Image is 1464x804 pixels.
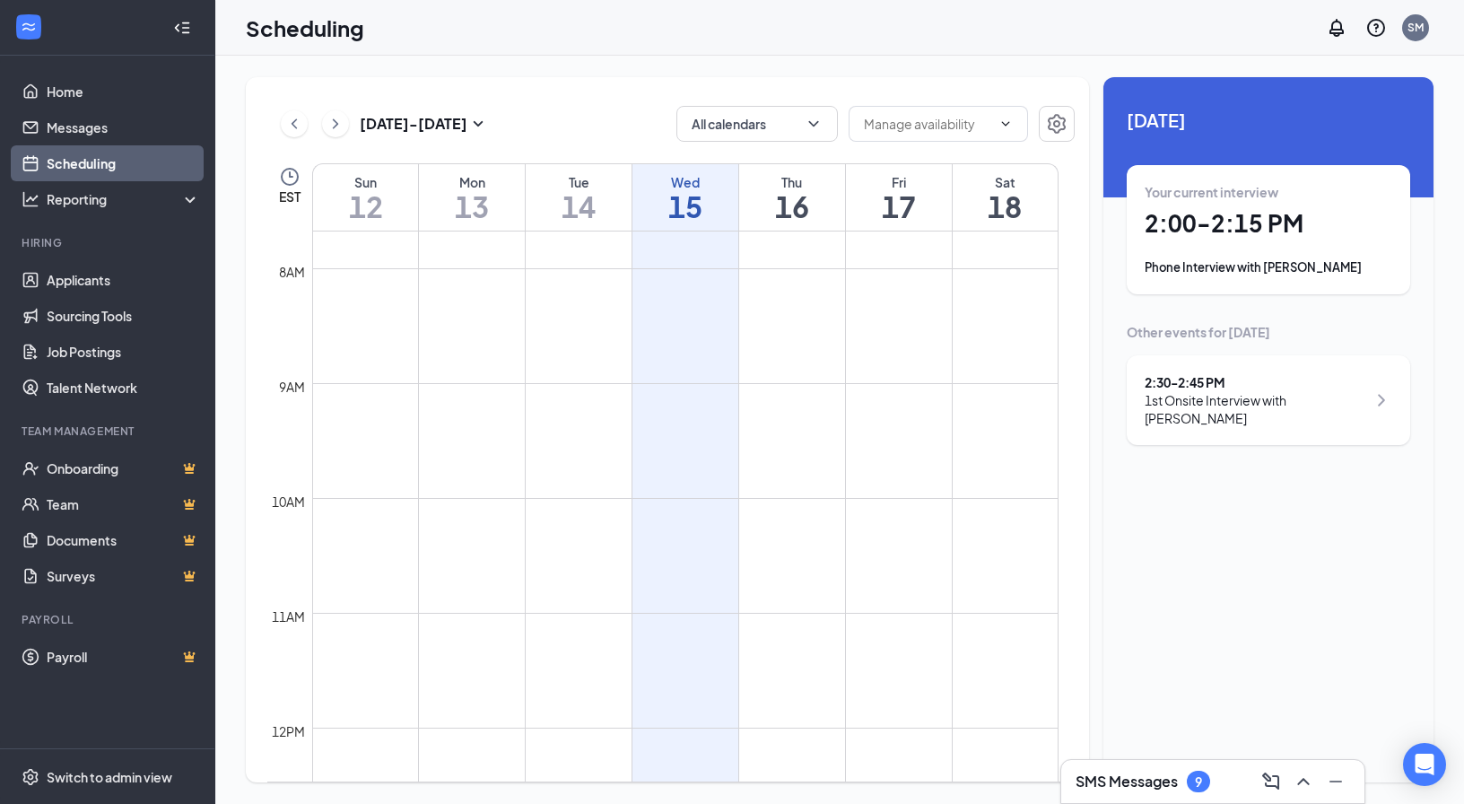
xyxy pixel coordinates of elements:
h1: 15 [632,191,738,222]
svg: Settings [1046,113,1067,135]
h1: 16 [739,191,845,222]
div: Reporting [47,190,201,208]
h1: 14 [526,191,632,222]
svg: Minimize [1325,771,1346,792]
svg: Clock [279,166,301,188]
div: 9 [1195,774,1202,790]
button: ChevronLeft [281,110,308,137]
svg: ComposeMessage [1260,771,1282,792]
a: October 13, 2025 [419,164,525,231]
h3: [DATE] - [DATE] [360,114,467,134]
button: Minimize [1321,767,1350,796]
div: Open Intercom Messenger [1403,743,1446,786]
button: ComposeMessage [1257,767,1285,796]
div: Other events for [DATE] [1127,323,1410,341]
div: Phone Interview with [PERSON_NAME] [1145,258,1392,276]
div: 11am [268,607,309,626]
div: SM [1407,20,1424,35]
svg: WorkstreamLogo [20,18,38,36]
svg: Analysis [22,190,39,208]
div: Sun [313,173,418,191]
svg: ChevronRight [1371,389,1392,411]
button: ChevronRight [322,110,349,137]
a: Job Postings [47,334,200,370]
div: Hiring [22,235,196,250]
button: Settings [1039,106,1075,142]
button: ChevronUp [1289,767,1318,796]
div: 10am [268,492,309,511]
span: [DATE] [1127,106,1410,134]
h1: 18 [953,191,1058,222]
a: DocumentsCrown [47,522,200,558]
a: October 17, 2025 [846,164,952,231]
button: All calendarsChevronDown [676,106,838,142]
span: EST [279,188,301,205]
h1: Scheduling [246,13,364,43]
a: October 18, 2025 [953,164,1058,231]
svg: SmallChevronDown [467,113,489,135]
div: Mon [419,173,525,191]
a: Applicants [47,262,200,298]
svg: ChevronUp [1293,771,1314,792]
div: 12pm [268,721,309,741]
svg: QuestionInfo [1365,17,1387,39]
a: October 14, 2025 [526,164,632,231]
div: Switch to admin view [47,768,172,786]
div: Team Management [22,424,196,439]
div: Payroll [22,612,196,627]
svg: ChevronDown [805,115,823,133]
div: 9am [275,377,309,397]
div: 2:30 - 2:45 PM [1145,373,1366,391]
h3: SMS Messages [1076,772,1178,791]
div: Fri [846,173,952,191]
svg: Notifications [1326,17,1347,39]
svg: Settings [22,768,39,786]
div: Tue [526,173,632,191]
div: Thu [739,173,845,191]
a: Scheduling [47,145,200,181]
div: 8am [275,262,309,282]
a: PayrollCrown [47,639,200,675]
a: Sourcing Tools [47,298,200,334]
h1: 17 [846,191,952,222]
svg: Collapse [173,19,191,37]
input: Manage availability [864,114,991,134]
a: October 16, 2025 [739,164,845,231]
a: Home [47,74,200,109]
a: SurveysCrown [47,558,200,594]
svg: ChevronLeft [285,113,303,135]
h1: 12 [313,191,418,222]
a: OnboardingCrown [47,450,200,486]
a: October 15, 2025 [632,164,738,231]
div: Sat [953,173,1058,191]
svg: ChevronRight [327,113,344,135]
svg: ChevronDown [998,117,1013,131]
h1: 13 [419,191,525,222]
div: Wed [632,173,738,191]
a: TeamCrown [47,486,200,522]
div: Your current interview [1145,183,1392,201]
div: 1st Onsite Interview with [PERSON_NAME] [1145,391,1366,427]
h1: 2:00 - 2:15 PM [1145,208,1392,239]
a: October 12, 2025 [313,164,418,231]
a: Talent Network [47,370,200,406]
a: Messages [47,109,200,145]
